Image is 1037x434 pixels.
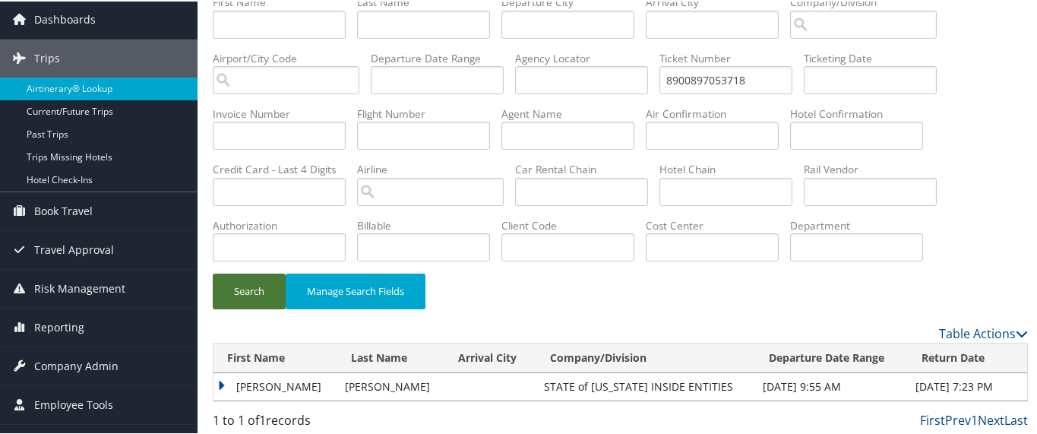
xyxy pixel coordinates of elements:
label: Air Confirmation [646,105,790,120]
span: Reporting [34,307,84,345]
th: Last Name: activate to sort column ascending [337,342,444,372]
label: Hotel Confirmation [790,105,934,120]
span: Trips [34,38,60,76]
label: Hotel Chain [659,160,804,176]
a: Prev [945,410,971,427]
th: First Name: activate to sort column ascending [213,342,337,372]
label: Client Code [501,217,646,232]
label: Invoice Number [213,105,357,120]
label: Airport/City Code [213,49,371,65]
a: First [920,410,945,427]
a: 1 [971,410,978,427]
label: Credit Card - Last 4 Digits [213,160,357,176]
span: 1 [259,410,266,427]
button: Search [213,272,286,308]
label: Cost Center [646,217,790,232]
th: Arrival City: activate to sort column ascending [444,342,536,372]
td: [DATE] 7:23 PM [908,372,1027,399]
label: Rail Vendor [804,160,948,176]
span: Travel Approval [34,230,114,268]
th: Departure Date Range: activate to sort column descending [755,342,908,372]
td: [PERSON_NAME] [213,372,337,399]
label: Airline [357,160,515,176]
td: STATE of [US_STATE] INSIDE ENTITIES [536,372,755,399]
a: Last [1004,410,1028,427]
label: Department [790,217,934,232]
span: Book Travel [34,191,93,229]
button: Manage Search Fields [286,272,425,308]
span: Company Admin [34,346,119,384]
span: Employee Tools [34,385,113,423]
th: Company/Division [536,342,755,372]
label: Ticketing Date [804,49,948,65]
td: [DATE] 9:55 AM [755,372,908,399]
a: Table Actions [939,324,1028,341]
label: Ticket Number [659,49,804,65]
label: Car Rental Chain [515,160,659,176]
td: [PERSON_NAME] [337,372,444,399]
a: Next [978,410,1004,427]
label: Billable [357,217,501,232]
th: Return Date: activate to sort column ascending [908,342,1027,372]
label: Authorization [213,217,357,232]
label: Agent Name [501,105,646,120]
label: Flight Number [357,105,501,120]
label: Agency Locator [515,49,659,65]
label: Departure Date Range [371,49,515,65]
span: Risk Management [34,268,125,306]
